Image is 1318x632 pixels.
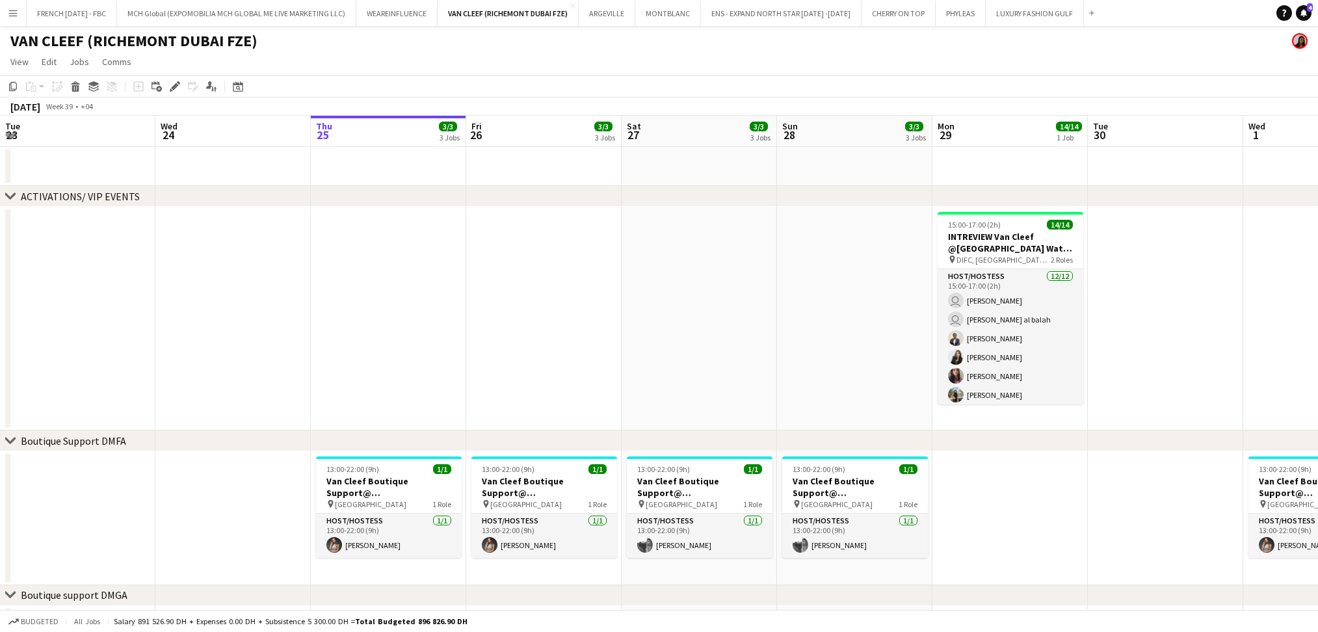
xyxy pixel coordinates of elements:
[439,122,457,131] span: 3/3
[938,269,1083,521] app-card-role: Host/Hostess12/1215:00-17:00 (2h) [PERSON_NAME] [PERSON_NAME] al balah[PERSON_NAME][PERSON_NAME][...
[743,499,762,509] span: 1 Role
[335,499,406,509] span: [GEOGRAPHIC_DATA]
[1307,3,1313,12] span: 4
[482,464,534,474] span: 13:00-22:00 (9h)
[1246,127,1265,142] span: 1
[70,56,89,68] span: Jobs
[588,464,607,474] span: 1/1
[64,53,94,70] a: Jobs
[10,56,29,68] span: View
[433,464,451,474] span: 1/1
[905,122,923,131] span: 3/3
[1091,127,1108,142] span: 30
[627,120,641,132] span: Sat
[744,464,762,474] span: 1/1
[316,514,462,558] app-card-role: Host/Hostess1/113:00-22:00 (9h)[PERSON_NAME]
[801,499,873,509] span: [GEOGRAPHIC_DATA]
[21,588,127,601] div: Boutique support DMGA
[432,499,451,509] span: 1 Role
[986,1,1084,26] button: LUXURY FASHION GULF
[159,127,178,142] span: 24
[97,53,137,70] a: Comms
[938,120,955,132] span: Mon
[782,475,928,499] h3: Van Cleef Boutique Support@ [GEOGRAPHIC_DATA]
[21,190,140,203] div: ACTIVATIONS/ VIP EVENTS
[10,31,257,51] h1: VAN CLEEF (RICHEMONT DUBAI FZE)
[938,212,1083,404] app-job-card: 15:00-17:00 (2h)14/14INTREVIEW Van Cleef @[GEOGRAPHIC_DATA] Watch Week 2025 DIFC, [GEOGRAPHIC_DAT...
[5,120,20,132] span: Tue
[43,101,75,111] span: Week 39
[780,127,798,142] span: 28
[1051,255,1073,265] span: 2 Roles
[10,100,40,113] div: [DATE]
[956,255,1051,265] span: DIFC, [GEOGRAPHIC_DATA], Level 23
[936,127,955,142] span: 29
[72,616,103,626] span: All jobs
[5,53,34,70] a: View
[316,456,462,558] app-job-card: 13:00-22:00 (9h)1/1Van Cleef Boutique Support@ [GEOGRAPHIC_DATA] [GEOGRAPHIC_DATA]1 RoleHost/Host...
[1057,133,1081,142] div: 1 Job
[635,1,701,26] button: MONTBLANC
[588,499,607,509] span: 1 Role
[862,1,936,26] button: CHERRY ON TOP
[36,53,62,70] a: Edit
[1056,122,1082,131] span: 14/14
[161,120,178,132] span: Wed
[314,127,332,142] span: 25
[471,514,617,558] app-card-role: Host/Hostess1/113:00-22:00 (9h)[PERSON_NAME]
[936,1,986,26] button: PHYLEAS
[906,133,926,142] div: 3 Jobs
[27,1,117,26] button: FRENCH [DATE] - FBC
[627,456,772,558] app-job-card: 13:00-22:00 (9h)1/1Van Cleef Boutique Support@ [GEOGRAPHIC_DATA] [GEOGRAPHIC_DATA]1 RoleHost/Host...
[42,56,57,68] span: Edit
[21,434,126,447] div: Boutique Support DMFA
[625,127,641,142] span: 27
[948,220,1001,230] span: 15:00-17:00 (2h)
[21,617,59,626] span: Budgeted
[782,514,928,558] app-card-role: Host/Hostess1/113:00-22:00 (9h)[PERSON_NAME]
[356,1,438,26] button: WEAREINFLUENCE
[899,464,917,474] span: 1/1
[3,127,20,142] span: 23
[782,120,798,132] span: Sun
[81,101,93,111] div: +04
[793,464,845,474] span: 13:00-22:00 (9h)
[326,464,379,474] span: 13:00-22:00 (9h)
[595,133,615,142] div: 3 Jobs
[7,614,60,629] button: Budgeted
[117,1,356,26] button: MCH Global (EXPOMOBILIA MCH GLOBAL ME LIVE MARKETING LLC)
[471,120,482,132] span: Fri
[627,475,772,499] h3: Van Cleef Boutique Support@ [GEOGRAPHIC_DATA]
[637,464,690,474] span: 13:00-22:00 (9h)
[316,120,332,132] span: Thu
[1296,5,1311,21] a: 4
[114,616,468,626] div: Salary 891 526.90 DH + Expenses 0.00 DH + Subsistence 5 300.00 DH =
[750,122,768,131] span: 3/3
[440,133,460,142] div: 3 Jobs
[627,514,772,558] app-card-role: Host/Hostess1/113:00-22:00 (9h)[PERSON_NAME]
[750,133,771,142] div: 3 Jobs
[469,127,482,142] span: 26
[471,456,617,558] app-job-card: 13:00-22:00 (9h)1/1Van Cleef Boutique Support@ [GEOGRAPHIC_DATA] [GEOGRAPHIC_DATA]1 RoleHost/Host...
[938,231,1083,254] h3: INTREVIEW Van Cleef @[GEOGRAPHIC_DATA] Watch Week 2025
[490,499,562,509] span: [GEOGRAPHIC_DATA]
[102,56,131,68] span: Comms
[899,499,917,509] span: 1 Role
[316,475,462,499] h3: Van Cleef Boutique Support@ [GEOGRAPHIC_DATA]
[594,122,613,131] span: 3/3
[701,1,862,26] button: ENS - EXPAND NORTH STAR [DATE] -[DATE]
[782,456,928,558] app-job-card: 13:00-22:00 (9h)1/1Van Cleef Boutique Support@ [GEOGRAPHIC_DATA] [GEOGRAPHIC_DATA]1 RoleHost/Host...
[1248,120,1265,132] span: Wed
[1047,220,1073,230] span: 14/14
[646,499,717,509] span: [GEOGRAPHIC_DATA]
[471,475,617,499] h3: Van Cleef Boutique Support@ [GEOGRAPHIC_DATA]
[1259,464,1311,474] span: 13:00-22:00 (9h)
[355,616,468,626] span: Total Budgeted 896 826.90 DH
[438,1,579,26] button: VAN CLEEF (RICHEMONT DUBAI FZE)
[579,1,635,26] button: ARGEVILLE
